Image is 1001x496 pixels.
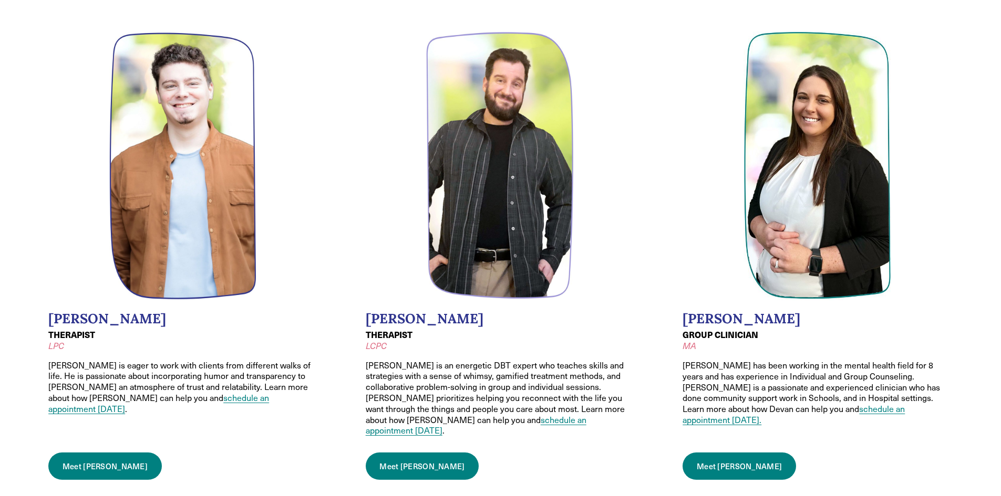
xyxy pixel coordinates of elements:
img: Headshot of Joey Petersen [109,31,257,300]
h2: [PERSON_NAME] [366,311,636,327]
a: schedule an appointment [DATE]. [683,403,905,425]
p: [PERSON_NAME] is eager to work with clients from different walks of life. He is passionate about ... [48,360,318,415]
strong: GROUP CLINICIAN [683,329,758,341]
a: schedule an appointment [DATE] [366,414,586,436]
em: MA [683,340,696,351]
strong: THERAPIST [366,329,412,341]
em: LPC [48,340,64,351]
img: Devan Lesch, MA [744,31,892,300]
a: Meet [PERSON_NAME] [48,452,162,480]
img: Justin Irvin Headshot [426,31,574,300]
a: Meet [PERSON_NAME] [683,452,796,480]
strong: THERAPIST [48,329,95,341]
a: schedule an appointment [DATE] [48,392,269,414]
p: [PERSON_NAME] has been working in the mental health field for 8 years and has experience in Indiv... [683,360,953,426]
p: [PERSON_NAME] is an energetic DBT expert who teaches skills and strategies with a sense of whimsy... [366,360,636,437]
h2: [PERSON_NAME] [48,311,318,327]
h2: [PERSON_NAME] [683,311,953,327]
em: LCPC [366,340,387,351]
a: Meet [PERSON_NAME] [366,452,479,480]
